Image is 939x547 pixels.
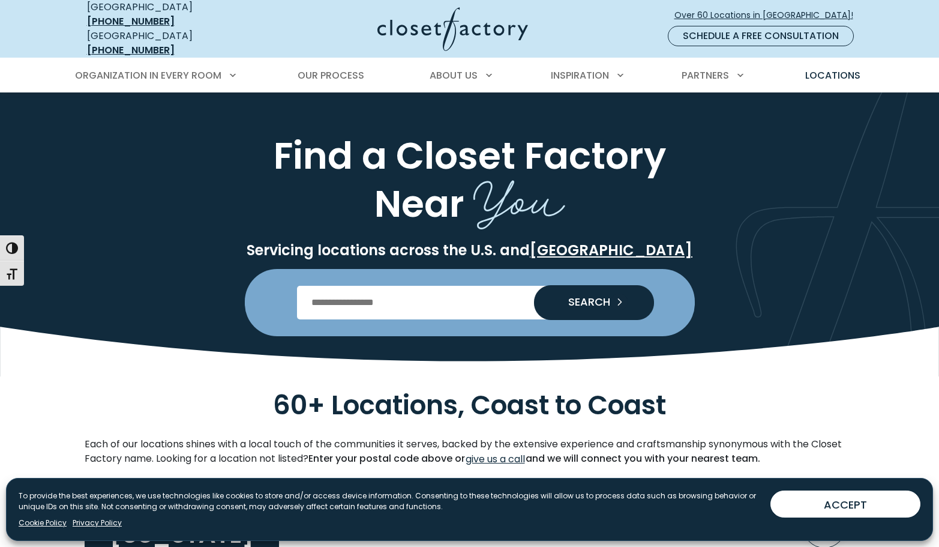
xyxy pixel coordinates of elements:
[682,68,729,82] span: Partners
[85,437,855,467] p: Each of our locations shines with a local touch of the communities it serves, backed by the exten...
[668,26,854,46] a: Schedule a Free Consultation
[559,297,610,307] span: SEARCH
[674,5,863,26] a: Over 60 Locations in [GEOGRAPHIC_DATA]!
[674,9,863,22] span: Over 60 Locations in [GEOGRAPHIC_DATA]!
[377,7,528,51] img: Closet Factory Logo
[308,452,760,465] strong: Enter your postal code above or and we will connect you with your nearest team.
[87,29,261,58] div: [GEOGRAPHIC_DATA]
[19,491,761,512] p: To provide the best experiences, we use technologies like cookies to store and/or access device i...
[374,178,464,230] span: Near
[465,452,526,467] a: give us a call
[85,241,855,259] p: Servicing locations across the U.S. and
[551,68,609,82] span: Inspiration
[73,518,122,528] a: Privacy Policy
[430,68,478,82] span: About Us
[297,286,642,319] input: Enter Postal Code
[530,240,692,260] a: [GEOGRAPHIC_DATA]
[770,491,920,518] button: ACCEPT
[534,285,654,320] button: Search our Nationwide Locations
[298,68,364,82] span: Our Process
[19,518,67,528] a: Cookie Policy
[67,59,873,92] nav: Primary Menu
[273,387,666,423] span: 60+ Locations, Coast to Coast
[473,156,565,234] span: You
[87,14,175,28] a: [PHONE_NUMBER]
[87,43,175,57] a: [PHONE_NUMBER]
[805,68,860,82] span: Locations
[75,68,221,82] span: Organization in Every Room
[274,130,666,182] span: Find a Closet Factory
